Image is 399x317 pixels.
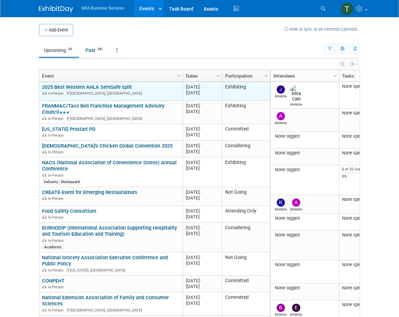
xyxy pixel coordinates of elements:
span: In-Person [48,268,66,273]
span: 341 [96,47,105,52]
div: None specified [342,232,377,238]
img: In-Person Event [42,196,46,200]
a: Past341 [80,44,110,57]
div: [DATE] [186,278,219,284]
div: None tagged [273,232,336,238]
img: In-Person Event [42,285,46,288]
a: CREATE-Event for Emerging Restaurateurs [42,189,137,195]
div: None tagged [273,285,336,291]
td: Not Going [222,252,270,276]
div: None tagged [273,216,336,221]
div: [DATE] [186,189,219,195]
div: [DATE] [186,126,219,132]
img: Elisa Cain [290,85,302,102]
td: Considering [222,141,270,157]
td: Attending Only [222,206,270,223]
div: None tagged [273,262,336,267]
div: 0% [342,174,377,179]
div: None specified [342,84,377,89]
div: None tagged [273,150,336,156]
div: [DATE] [186,294,219,300]
td: Exhibiting [222,101,270,124]
div: Academic [42,244,64,250]
a: Participation [225,70,265,82]
td: Committed [222,292,270,316]
span: - [200,255,201,260]
div: [GEOGRAPHIC_DATA], [GEOGRAPHIC_DATA] [42,90,180,96]
a: FRANMAC/Taco Bell Franchise Management Advisory Council [42,103,164,115]
div: None specified [342,262,377,267]
span: In-Person [48,215,66,220]
div: None specified [342,285,377,291]
span: Column Settings [263,73,269,79]
a: NACS (National Association of Convenience Stores) Annual Conference [42,160,177,172]
img: In-Person Event [42,215,46,219]
div: Eric Weiss [290,312,302,316]
span: 29 [66,47,74,52]
div: [DATE] [186,284,219,289]
div: [DATE] [186,260,219,266]
a: National Grocery Association Executive Conference and Public Policy [42,254,168,267]
img: In-Person Event [42,116,46,120]
div: [DATE] [186,149,219,154]
div: None specified [342,134,377,139]
div: [DATE] [186,84,219,90]
img: In-Person Event [42,238,46,242]
td: Exhibiting [222,82,270,101]
div: None specified [342,216,377,221]
span: In-Person [48,133,66,138]
a: CONPEHT [42,278,65,284]
div: [DATE] [186,208,219,214]
div: [DATE] [186,109,219,114]
img: Bob Inskeep [277,304,285,312]
img: ExhibitDay [39,6,73,13]
span: In-Person [48,173,66,178]
div: None tagged [273,134,336,139]
span: - [200,208,201,213]
div: [DATE] [186,103,219,109]
a: [DEMOGRAPHIC_DATA]'s Chicken Global Convention 2025 [42,143,173,149]
div: [DATE] [186,214,219,220]
span: Column Settings [332,73,338,79]
div: Industry - Restaurant [42,179,82,184]
td: Committed [222,276,270,292]
span: - [200,278,201,283]
img: Terry Gamal ElDin [341,2,354,15]
span: In-Person [48,91,66,96]
span: - [200,126,201,132]
span: In-Person [48,285,66,289]
img: Eric Weiss [292,304,300,312]
span: In-Person [48,308,66,313]
img: In-Person Event [42,173,46,177]
div: Angela Schuster [275,120,287,125]
a: Food Safety Consortium [42,208,96,214]
div: Bob Inskeep [275,312,287,316]
img: In-Person Event [42,308,46,312]
div: [GEOGRAPHIC_DATA], [GEOGRAPHIC_DATA] [42,307,180,313]
span: - [200,295,201,300]
div: [DATE] [186,132,219,138]
img: Angela Schuster [277,112,285,120]
a: Column Settings [215,70,222,80]
span: - [200,84,201,89]
div: [DATE] [186,225,219,231]
span: - [200,160,201,165]
a: Column Settings [176,70,183,80]
div: [DATE] [186,143,219,149]
a: [US_STATE] Prostart PD [42,126,96,132]
span: In-Person [48,238,66,243]
a: Attendees [273,70,334,82]
a: Column Settings [263,70,270,80]
div: 0 of 32 Complete [342,167,377,172]
span: - [200,103,201,108]
a: Upcoming29 [39,44,79,57]
span: - [200,225,201,230]
td: Considering [222,223,270,252]
div: [DATE] [186,195,219,201]
td: Exhibiting [222,157,270,187]
button: Add Event [39,24,73,36]
a: Dates [186,70,218,82]
div: [DATE] [186,231,219,236]
div: [GEOGRAPHIC_DATA], [GEOGRAPHIC_DATA] [42,115,180,121]
div: [DATE] [186,300,219,306]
